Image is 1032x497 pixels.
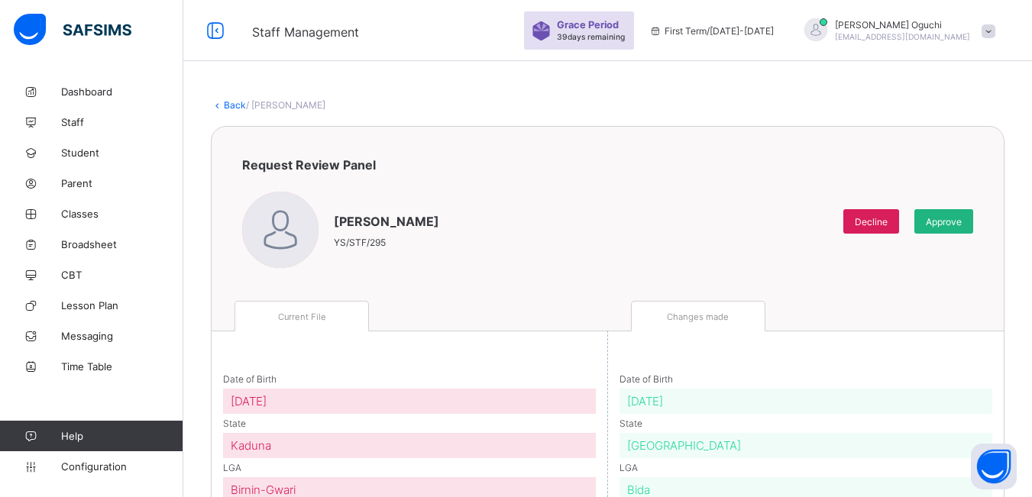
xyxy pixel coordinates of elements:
[61,269,183,281] span: CBT
[242,157,376,173] span: Request Review Panel
[223,467,596,468] p: LGA
[223,379,596,379] p: Date of Birth
[620,433,993,458] div: [GEOGRAPHIC_DATA]
[620,423,993,458] div: State
[223,423,596,458] div: State
[14,14,131,46] img: safsims
[224,99,246,111] a: Back
[620,423,993,424] p: State
[557,32,625,41] span: 39 days remaining
[61,116,183,128] span: Staff
[246,99,325,111] span: / [PERSON_NAME]
[620,467,993,468] p: LGA
[557,19,619,31] span: Grace Period
[61,360,183,373] span: Time Table
[855,216,888,228] span: Decline
[667,311,729,322] span: Changes made
[223,389,596,414] div: [DATE]
[620,379,993,379] p: Date of Birth
[61,238,183,250] span: Broadsheet
[532,21,551,40] img: sticker-purple.71386a28dfed39d6af7621340158ba97.svg
[835,19,970,31] span: [PERSON_NAME] Oguchi
[61,299,183,311] span: Lesson Plan
[61,208,183,220] span: Classes
[61,86,183,98] span: Dashboard
[61,330,183,342] span: Messaging
[61,177,183,189] span: Parent
[620,379,993,414] div: Date of Birth
[926,216,962,228] span: Approve
[223,433,596,458] div: Kaduna
[61,147,183,159] span: Student
[789,18,1003,44] div: ChristinaOguchi
[334,214,439,229] span: [PERSON_NAME]
[252,24,359,40] span: Staff Management
[649,25,774,37] span: session/term information
[334,237,439,248] span: YS/STF/295
[971,444,1017,489] button: Open asap
[61,460,183,473] span: Configuration
[620,389,993,414] div: [DATE]
[223,423,596,424] p: State
[278,311,326,322] span: Current File
[223,379,596,414] div: Date of Birth
[61,430,183,442] span: Help
[835,32,970,41] span: [EMAIL_ADDRESS][DOMAIN_NAME]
